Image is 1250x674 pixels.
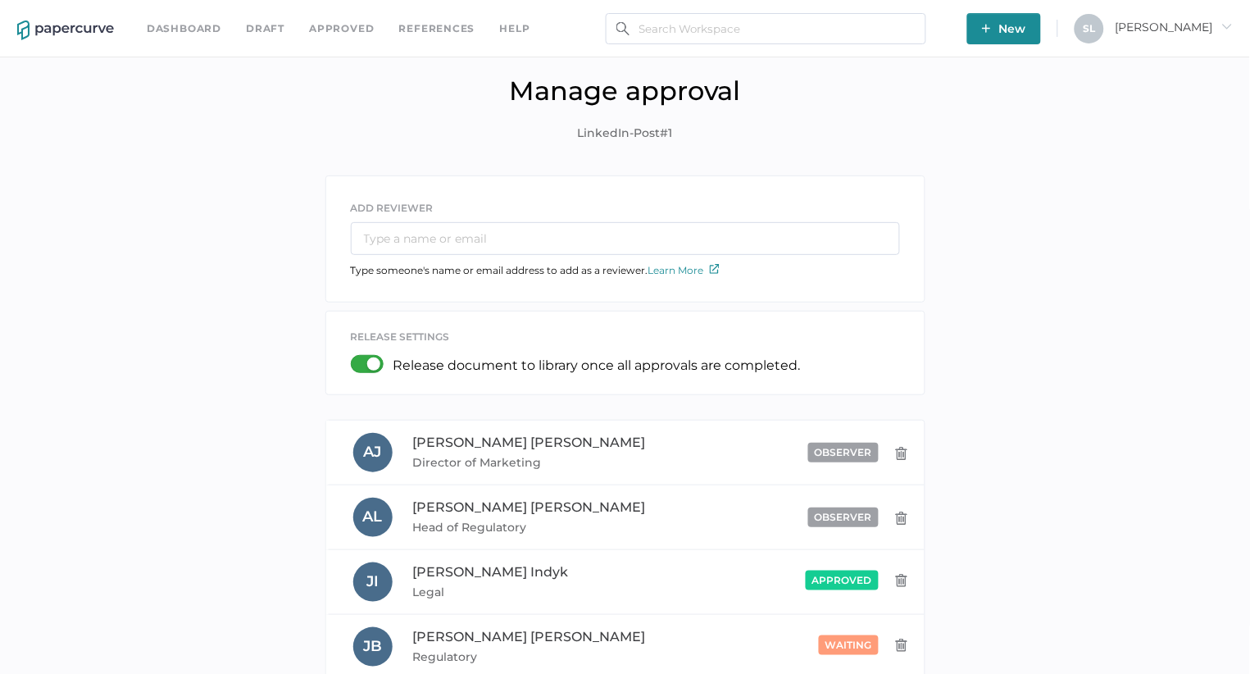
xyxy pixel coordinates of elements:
[12,75,1238,107] h1: Manage approval
[366,572,379,590] span: J I
[147,20,221,38] a: Dashboard
[606,13,926,44] input: Search Workspace
[815,446,872,458] span: observer
[413,435,646,450] span: [PERSON_NAME] [PERSON_NAME]
[351,222,900,255] input: Type a name or email
[351,330,450,343] span: release settings
[1221,20,1233,32] i: arrow_right
[309,20,374,38] a: Approved
[399,20,475,38] a: References
[648,264,720,276] a: Learn More
[413,517,661,537] span: Head of Regulatory
[363,637,382,655] span: J B
[393,357,801,373] p: Release document to library once all approvals are completed.
[351,264,720,276] span: Type someone's name or email address to add as a reviewer.
[710,264,720,274] img: external-link-icon.7ec190a1.svg
[895,639,908,652] img: delete
[895,574,908,587] img: delete
[413,499,646,515] span: [PERSON_NAME] [PERSON_NAME]
[578,125,673,143] span: LinkedIn-Post#1
[616,22,630,35] img: search.bf03fe8b.svg
[246,20,284,38] a: Draft
[364,443,382,461] span: A J
[413,582,661,602] span: Legal
[815,511,872,523] span: observer
[413,629,646,644] span: [PERSON_NAME] [PERSON_NAME]
[982,13,1026,44] span: New
[1116,20,1233,34] span: [PERSON_NAME]
[895,447,908,460] img: delete
[413,647,661,667] span: Regulatory
[500,20,530,38] div: help
[982,24,991,33] img: plus-white.e19ec114.svg
[812,574,872,586] span: approved
[825,639,872,651] span: waiting
[363,508,383,526] span: A L
[1084,22,1096,34] span: S L
[351,202,434,214] span: ADD REVIEWER
[413,453,661,472] span: Director of Marketing
[413,564,569,580] span: [PERSON_NAME] Indyk
[967,13,1041,44] button: New
[895,512,908,525] img: delete
[17,20,114,40] img: papercurve-logo-colour.7244d18c.svg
